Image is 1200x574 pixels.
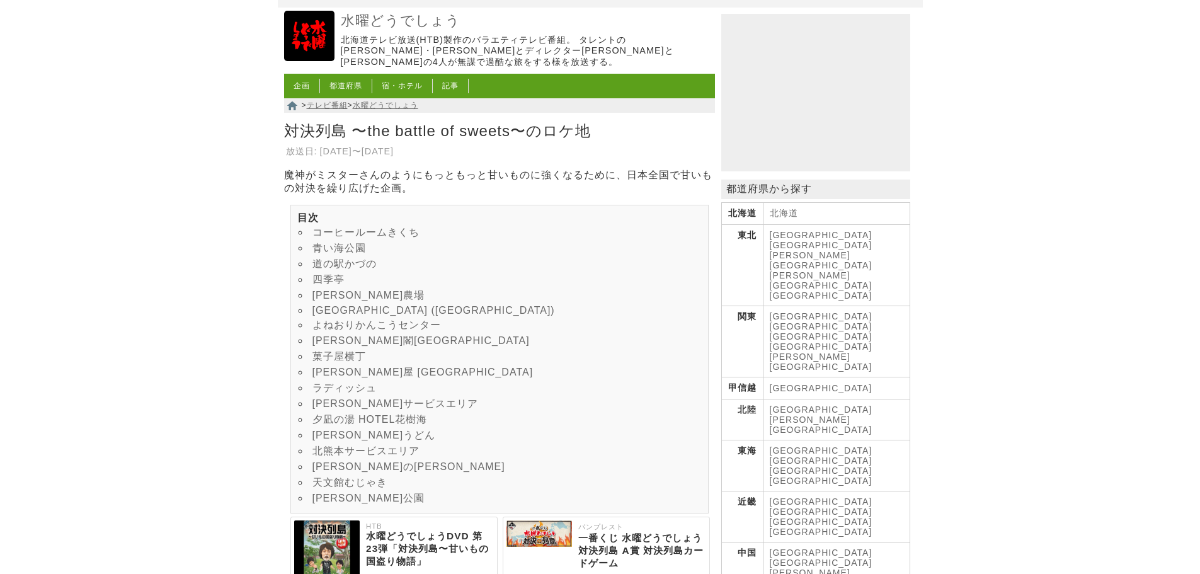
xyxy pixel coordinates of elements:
[721,491,763,542] th: 近畿
[721,377,763,399] th: 甲信越
[285,145,318,158] th: 放送日:
[312,290,425,301] a: [PERSON_NAME]農場
[284,98,715,113] nav: > >
[312,445,420,456] a: 北熊本サービスエリア
[770,415,872,435] a: [PERSON_NAME][GEOGRAPHIC_DATA]
[770,362,872,372] a: [GEOGRAPHIC_DATA]
[366,530,493,568] p: 水曜どうでしょうDVD 第23弾「対決列島〜甘いもの国盗り物語」
[770,290,872,301] a: [GEOGRAPHIC_DATA]
[341,12,712,30] a: 水曜どうでしょう
[312,243,366,253] a: 青い海公園
[770,558,872,568] a: [GEOGRAPHIC_DATA]
[770,383,872,393] a: [GEOGRAPHIC_DATA]
[721,203,763,225] th: 北海道
[312,430,436,440] a: [PERSON_NAME]うどん
[312,351,366,362] a: 菓子屋横丁
[319,145,395,158] td: [DATE]〜[DATE]
[312,398,479,409] a: [PERSON_NAME]サービスエリア
[770,527,872,537] a: [GEOGRAPHIC_DATA]
[353,101,418,110] a: 水曜どうでしょう
[770,497,872,507] a: [GEOGRAPHIC_DATA]
[506,520,573,547] img: 一番くじ 水曜どうでしょう 対決列島 A賞 対決列島カードゲーム
[770,456,872,466] a: [GEOGRAPHIC_DATA]
[770,240,872,250] a: [GEOGRAPHIC_DATA]
[312,461,505,472] a: [PERSON_NAME]の[PERSON_NAME]
[770,517,872,527] a: [GEOGRAPHIC_DATA]
[770,476,872,486] a: [GEOGRAPHIC_DATA]
[284,169,715,195] p: 魔神がミスターさんのようにもっともっと甘いものに強くなるために、日本全国で甘いもの対決を繰り広げた企画。
[312,367,534,377] a: [PERSON_NAME]屋 [GEOGRAPHIC_DATA]
[578,532,706,570] p: 一番くじ 水曜どうでしょう 対決列島 A賞 対決列島カードゲーム
[312,227,420,238] a: コーヒールームきくち
[312,274,345,285] a: 四季亭
[770,548,872,558] a: [GEOGRAPHIC_DATA]
[770,507,872,517] a: [GEOGRAPHIC_DATA]
[770,342,872,352] a: [GEOGRAPHIC_DATA]
[770,352,850,362] a: [PERSON_NAME]
[770,331,872,342] a: [GEOGRAPHIC_DATA]
[312,382,377,393] a: ラディッシュ
[770,270,872,290] a: [PERSON_NAME][GEOGRAPHIC_DATA]
[312,319,441,330] a: よねおりかんこうセンター
[284,11,334,61] img: 水曜どうでしょう
[312,258,377,269] a: 道の駅かづの
[284,52,334,63] a: 水曜どうでしょう
[770,250,872,270] a: [PERSON_NAME][GEOGRAPHIC_DATA]
[307,101,348,110] a: テレビ番組
[294,81,310,90] a: 企画
[770,311,872,321] a: [GEOGRAPHIC_DATA]
[721,440,763,491] th: 東海
[770,321,872,331] a: [GEOGRAPHIC_DATA]
[329,81,362,90] a: 都道府県
[341,35,712,67] p: 北海道テレビ放送(HTB)製作のバラエティテレビ番組。 タレントの[PERSON_NAME]・[PERSON_NAME]とディレクター[PERSON_NAME]と[PERSON_NAME]の4人...
[312,305,555,316] a: [GEOGRAPHIC_DATA] ([GEOGRAPHIC_DATA])
[721,306,763,377] th: 関東
[721,14,910,171] iframe: Advertisement
[312,477,387,488] a: 天文館むじゃき
[284,118,715,144] h1: 対決列島 〜the battle of sweets〜のロケ地
[312,414,428,425] a: 夕凪の湯 HOTEL花樹海
[366,520,493,530] p: HTB
[770,230,872,240] a: [GEOGRAPHIC_DATA]
[770,466,872,476] a: [GEOGRAPHIC_DATA]
[770,208,798,218] a: 北海道
[442,81,459,90] a: 記事
[506,539,573,549] a: 一番くじ 水曜どうでしょう 対決列島 A賞 対決列島カードゲーム
[721,180,910,199] p: 都道府県から探す
[578,520,706,532] p: バンプレスト
[312,335,530,346] a: [PERSON_NAME]閣[GEOGRAPHIC_DATA]
[721,225,763,306] th: 東北
[312,493,425,503] a: [PERSON_NAME]公園
[770,405,872,415] a: [GEOGRAPHIC_DATA]
[770,445,872,456] a: [GEOGRAPHIC_DATA]
[382,81,423,90] a: 宿・ホテル
[721,399,763,440] th: 北陸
